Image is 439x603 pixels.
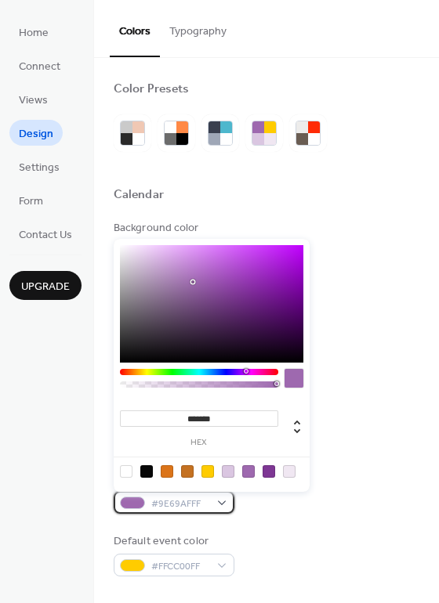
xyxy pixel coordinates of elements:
div: rgb(126, 55, 148) [263,465,275,478]
div: rgb(218, 198, 225) [222,465,234,478]
a: Design [9,120,63,146]
div: rgb(255, 204, 0) [201,465,214,478]
div: Color Presets [114,81,189,98]
a: Settings [9,153,69,179]
div: rgb(196, 113, 33) [181,465,194,478]
span: Upgrade [21,279,70,295]
div: Calendar [114,187,164,204]
a: Connect [9,52,70,78]
div: rgb(158, 105, 175) [242,465,255,478]
a: Views [9,86,57,112]
div: Background color [114,220,231,237]
span: Settings [19,160,60,176]
label: hex [120,439,278,447]
div: rgb(219, 116, 25) [161,465,173,478]
span: Design [19,126,53,143]
span: #9E69AFFF [151,496,209,512]
a: Form [9,187,53,213]
span: Views [19,92,48,109]
a: Home [9,19,58,45]
a: Contact Us [9,221,82,247]
span: Home [19,25,49,42]
div: rgba(0, 0, 0, 0) [120,465,132,478]
div: Default event color [114,533,231,550]
button: Upgrade [9,271,82,300]
span: Form [19,193,43,210]
span: #FFCC00FF [151,558,209,575]
span: Connect [19,59,60,75]
span: Contact Us [19,227,72,244]
div: rgb(240, 231, 242) [283,465,296,478]
div: rgb(8, 8, 8) [140,465,153,478]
